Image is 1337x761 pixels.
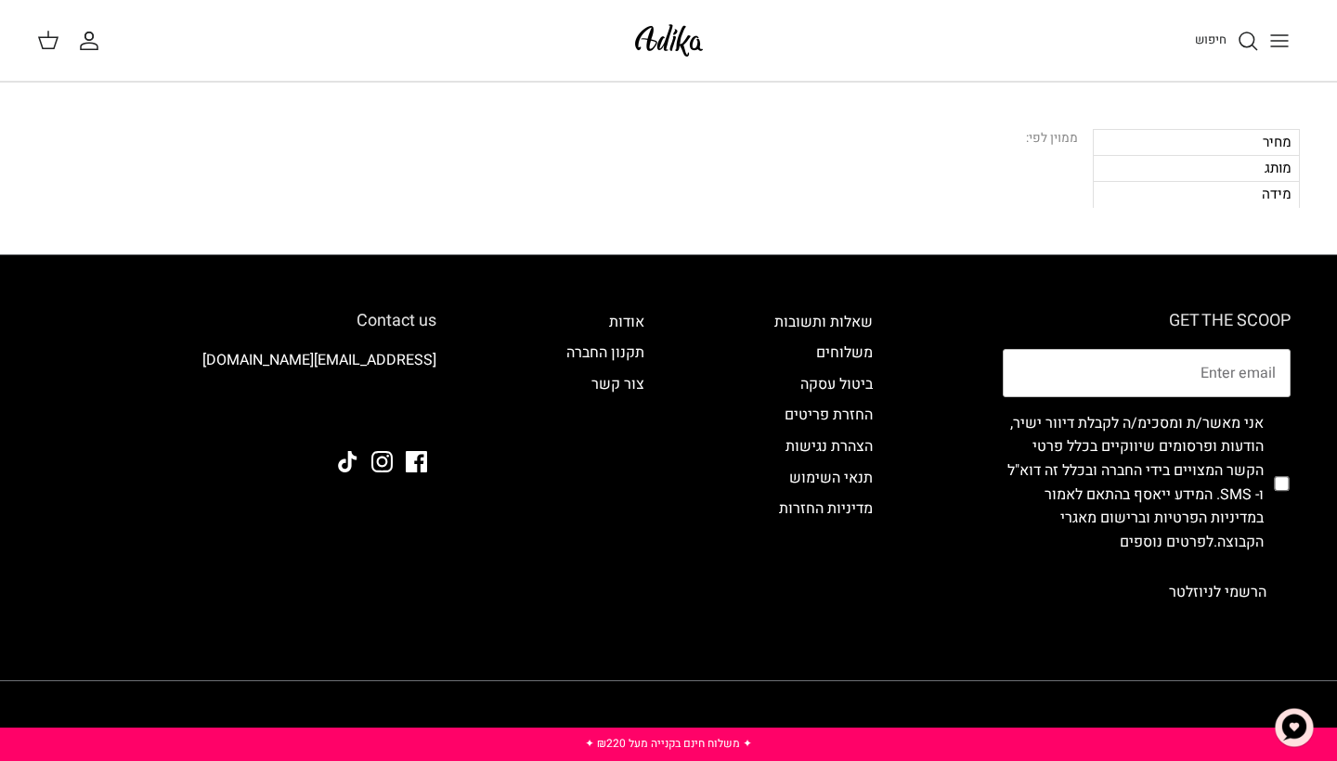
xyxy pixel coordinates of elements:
[1120,531,1214,553] a: לפרטים נוספים
[1003,311,1291,331] h6: GET THE SCOOP
[785,404,873,426] a: החזרת פריטים
[585,735,752,752] a: ✦ משלוח חינם בקנייה מעל ₪220 ✦
[789,467,873,489] a: תנאי השימוש
[756,311,891,616] div: Secondary navigation
[371,451,393,472] a: Instagram
[785,435,873,458] a: הצהרת נגישות
[337,451,358,472] a: Tiktok
[385,401,436,425] img: Adika IL
[1195,31,1227,48] span: חיפוש
[816,342,873,364] a: משלוחים
[609,311,644,333] a: אודות
[406,451,427,472] a: Facebook
[779,497,873,520] a: מדיניות החזרות
[46,311,436,331] h6: Contact us
[78,30,108,52] a: החשבון שלי
[1093,181,1300,207] div: מידה
[1259,20,1300,61] button: Toggle menu
[591,373,644,395] a: צור קשר
[1093,129,1300,155] div: מחיר
[548,311,663,616] div: Secondary navigation
[566,342,644,364] a: תקנון החברה
[1093,155,1300,181] div: מותג
[1026,129,1078,149] div: ממוין לפי:
[1195,30,1259,52] a: חיפוש
[1003,349,1291,397] input: Email
[202,349,436,371] a: [EMAIL_ADDRESS][DOMAIN_NAME]
[1266,700,1322,755] button: צ'אט
[1003,412,1264,555] label: אני מאשר/ת ומסכימ/ה לקבלת דיוור ישיר, הודעות ופרסומים שיווקיים בכלל פרטי הקשר המצויים בידי החברה ...
[1145,569,1291,615] button: הרשמי לניוזלטר
[800,373,873,395] a: ביטול עסקה
[630,19,708,62] img: Adika IL
[774,311,873,333] a: שאלות ותשובות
